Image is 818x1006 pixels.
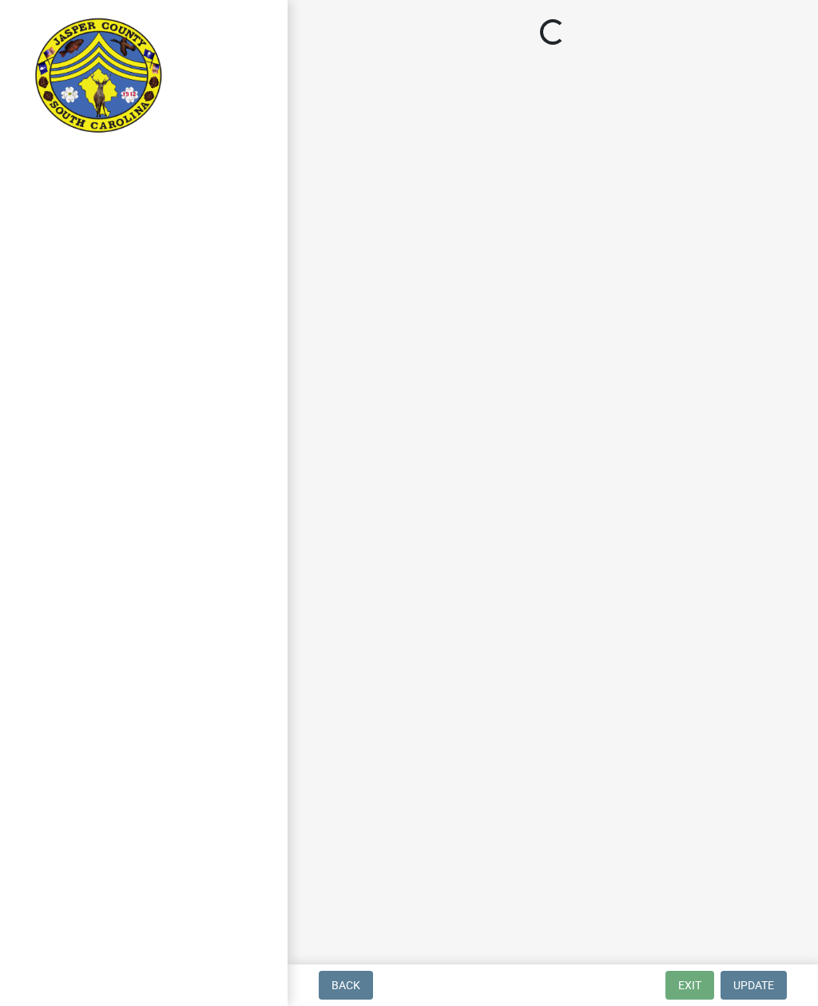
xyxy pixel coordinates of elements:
[32,17,165,137] img: Jasper County, South Carolina
[665,971,714,1000] button: Exit
[332,979,360,992] span: Back
[733,979,774,992] span: Update
[721,971,787,1000] button: Update
[319,971,373,1000] button: Back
